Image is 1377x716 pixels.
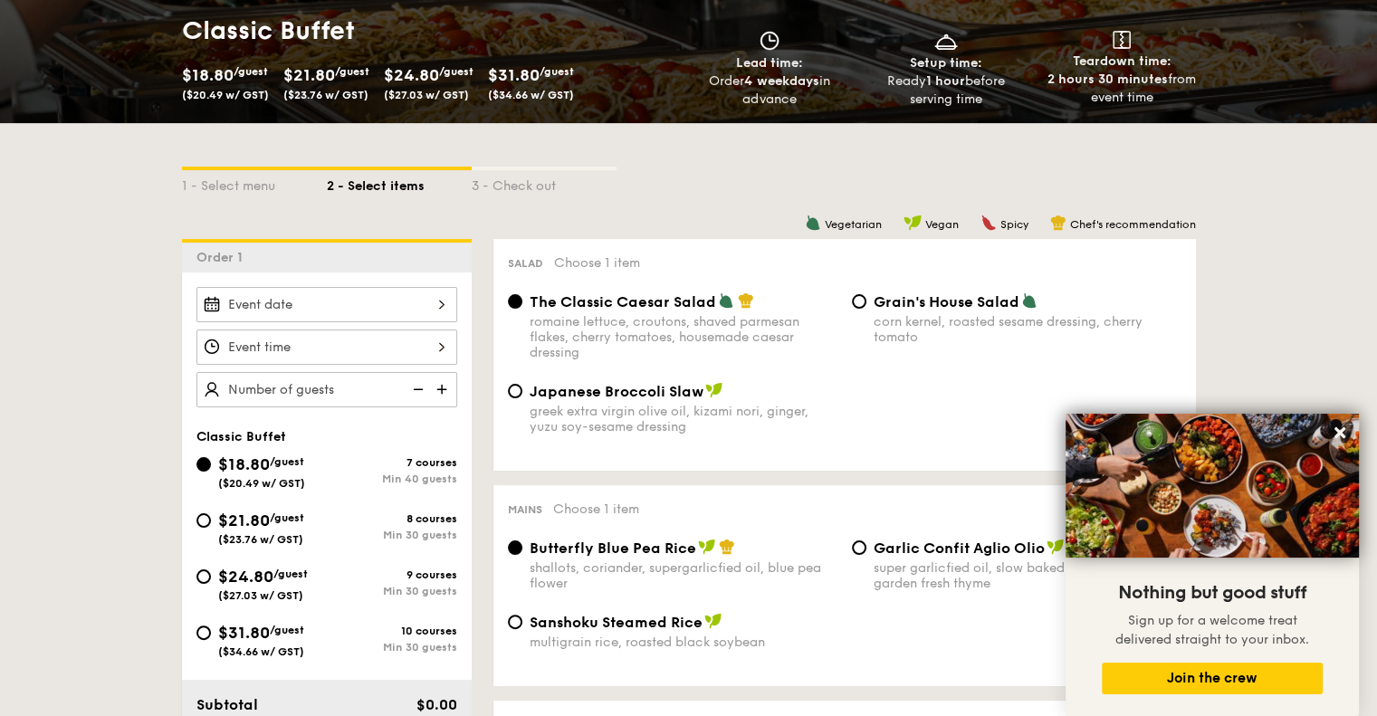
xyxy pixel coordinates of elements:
strong: 1 hour [926,73,965,89]
span: Garlic Confit Aglio Olio [874,539,1045,557]
input: $24.80/guest($27.03 w/ GST)9 coursesMin 30 guests [196,569,211,584]
span: Butterfly Blue Pea Rice [530,539,696,557]
span: Vegan [925,218,959,231]
button: Close [1325,418,1354,447]
img: DSC07876-Edit02-Large.jpeg [1066,414,1359,558]
div: 1 - Select menu [182,170,327,196]
h1: Classic Buffet [182,14,682,47]
span: ($23.76 w/ GST) [283,89,368,101]
span: ($20.49 w/ GST) [182,89,269,101]
input: Number of guests [196,372,457,407]
span: $31.80 [218,623,270,643]
div: 3 - Check out [472,170,617,196]
input: $18.80/guest($20.49 w/ GST)7 coursesMin 40 guests [196,457,211,472]
div: Order in advance [689,72,851,109]
span: ($34.66 w/ GST) [488,89,574,101]
strong: 4 weekdays [744,73,818,89]
div: romaine lettuce, croutons, shaved parmesan flakes, cherry tomatoes, housemade caesar dressing [530,314,837,360]
div: Ready before serving time [865,72,1027,109]
span: /guest [270,511,304,524]
span: /guest [540,65,574,78]
img: icon-chef-hat.a58ddaea.svg [719,539,735,555]
div: 10 courses [327,625,457,637]
span: Sign up for a welcome treat delivered straight to your inbox. [1115,613,1309,647]
input: The Classic Caesar Saladromaine lettuce, croutons, shaved parmesan flakes, cherry tomatoes, house... [508,294,522,309]
div: multigrain rice, roasted black soybean [530,635,837,650]
span: Lead time: [736,55,803,71]
input: Sanshoku Steamed Ricemultigrain rice, roasted black soybean [508,615,522,629]
span: $0.00 [416,696,456,713]
span: Classic Buffet [196,429,286,444]
span: Chef's recommendation [1070,218,1196,231]
span: $24.80 [218,567,273,587]
div: Min 30 guests [327,641,457,654]
img: icon-vegetarian.fe4039eb.svg [1021,292,1038,309]
input: $21.80/guest($23.76 w/ GST)8 coursesMin 30 guests [196,513,211,528]
img: icon-reduce.1d2dbef1.svg [403,372,430,406]
span: Salad [508,257,543,270]
span: Subtotal [196,696,258,713]
span: Mains [508,503,542,516]
span: Choose 1 item [554,255,640,271]
img: icon-add.58712e84.svg [430,372,457,406]
span: $21.80 [218,511,270,530]
span: $18.80 [182,65,234,85]
span: $18.80 [218,454,270,474]
img: icon-spicy.37a8142b.svg [980,215,997,231]
img: icon-vegan.f8ff3823.svg [705,382,723,398]
img: icon-vegetarian.fe4039eb.svg [718,292,734,309]
img: icon-vegan.f8ff3823.svg [704,613,722,629]
input: Butterfly Blue Pea Riceshallots, coriander, supergarlicfied oil, blue pea flower [508,540,522,555]
span: The Classic Caesar Salad [530,293,716,310]
span: $31.80 [488,65,540,85]
span: Choose 1 item [553,501,639,517]
span: ($27.03 w/ GST) [384,89,469,101]
span: Spicy [1000,218,1028,231]
span: ($27.03 w/ GST) [218,589,303,602]
img: icon-clock.2db775ea.svg [756,31,783,51]
img: icon-vegan.f8ff3823.svg [904,215,922,231]
span: ($20.49 w/ GST) [218,477,305,490]
span: $24.80 [384,65,439,85]
span: Vegetarian [825,218,882,231]
div: 8 courses [327,512,457,525]
img: icon-vegan.f8ff3823.svg [698,539,716,555]
input: Grain's House Saladcorn kernel, roasted sesame dressing, cherry tomato [852,294,866,309]
div: super garlicfied oil, slow baked cherry tomatoes, garden fresh thyme [874,560,1181,591]
input: $31.80/guest($34.66 w/ GST)10 coursesMin 30 guests [196,625,211,640]
div: Min 30 guests [327,585,457,597]
span: Nothing but good stuff [1118,582,1306,604]
span: ($23.76 w/ GST) [218,533,303,546]
span: /guest [273,568,308,580]
input: Event date [196,287,457,322]
img: icon-teardown.65201eee.svg [1113,31,1131,49]
span: /guest [270,455,304,468]
span: /guest [335,65,369,78]
div: corn kernel, roasted sesame dressing, cherry tomato [874,314,1181,345]
div: Min 40 guests [327,473,457,485]
img: icon-dish.430c3a2e.svg [932,31,960,51]
div: 7 courses [327,456,457,469]
span: /guest [270,624,304,636]
strong: 2 hours 30 minutes [1047,72,1168,87]
span: /guest [234,65,268,78]
div: 9 courses [327,568,457,581]
span: $21.80 [283,65,335,85]
div: Min 30 guests [327,529,457,541]
span: ($34.66 w/ GST) [218,645,304,658]
div: shallots, coriander, supergarlicfied oil, blue pea flower [530,560,837,591]
input: Event time [196,329,457,365]
span: Grain's House Salad [874,293,1019,310]
span: Teardown time: [1073,53,1171,69]
span: /guest [439,65,473,78]
img: icon-vegan.f8ff3823.svg [1047,539,1065,555]
span: Order 1 [196,250,250,265]
img: icon-chef-hat.a58ddaea.svg [1050,215,1066,231]
span: Sanshoku Steamed Rice [530,614,703,631]
img: icon-vegetarian.fe4039eb.svg [805,215,821,231]
span: Japanese Broccoli Slaw [530,383,703,400]
input: Japanese Broccoli Slawgreek extra virgin olive oil, kizami nori, ginger, yuzu soy-sesame dressing [508,384,522,398]
span: Setup time: [910,55,982,71]
input: Garlic Confit Aglio Oliosuper garlicfied oil, slow baked cherry tomatoes, garden fresh thyme [852,540,866,555]
div: 2 - Select items [327,170,472,196]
